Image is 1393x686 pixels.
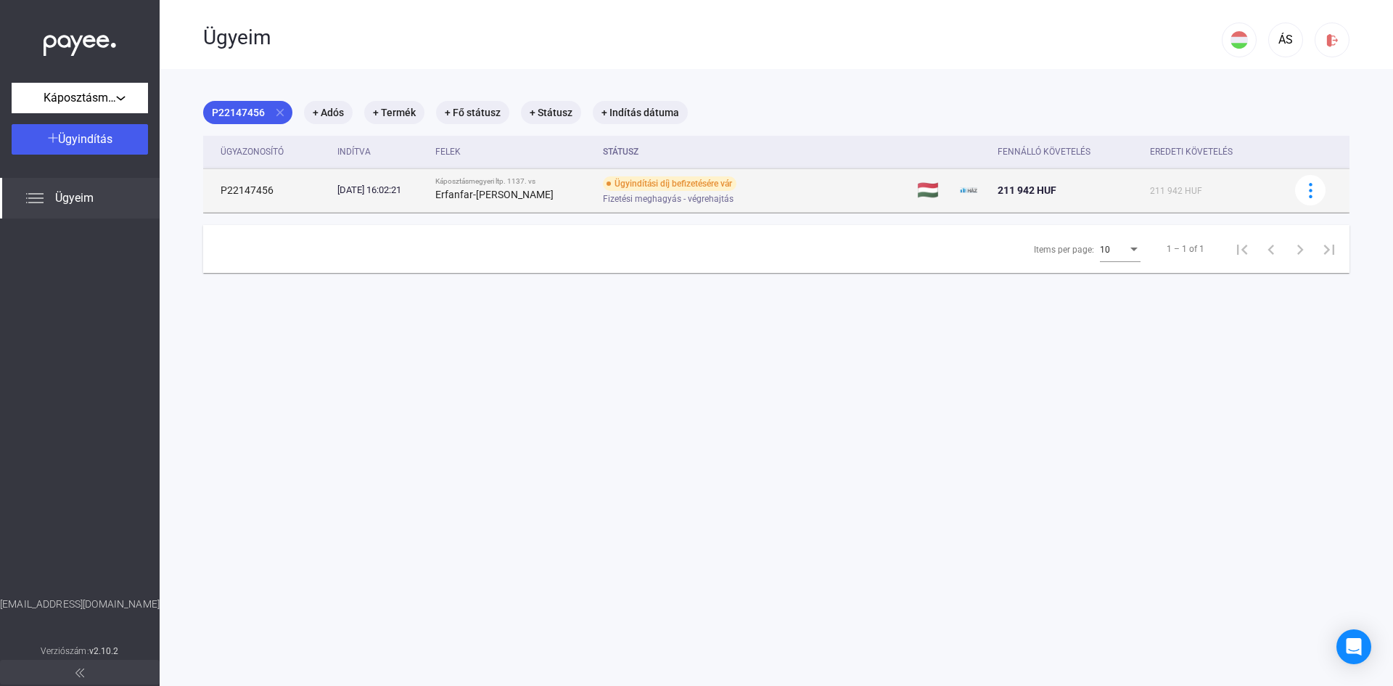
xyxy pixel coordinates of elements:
[1273,31,1298,49] div: ÁS
[593,101,688,124] mat-chip: + Indítás dátuma
[603,176,736,191] div: Ügyindítási díj befizetésére vár
[89,646,119,656] strong: v2.10.2
[1100,240,1141,258] mat-select: Items per page:
[435,189,554,200] strong: Erfanfar-[PERSON_NAME]
[1257,234,1286,264] button: Previous page
[203,101,292,124] mat-chip: P22147456
[1325,33,1340,48] img: logout-red
[337,183,423,197] div: [DATE] 16:02:21
[221,143,284,160] div: Ügyazonosító
[203,25,1222,50] div: Ügyeim
[12,83,148,113] button: Káposztásmegyeri ltp. 1137.
[1150,143,1277,160] div: Eredeti követelés
[998,143,1090,160] div: Fennálló követelés
[1315,234,1344,264] button: Last page
[1100,245,1110,255] span: 10
[998,143,1138,160] div: Fennálló követelés
[55,189,94,207] span: Ügyeim
[1222,23,1257,57] button: HU
[911,168,954,212] td: 🇭🇺
[1286,234,1315,264] button: Next page
[1034,241,1094,258] div: Items per page:
[1268,23,1303,57] button: ÁS
[75,669,84,677] img: arrow-double-left-grey.svg
[274,106,287,119] mat-icon: close
[435,177,591,186] div: Káposztásmegyeri ltp. 1137. vs
[597,136,911,168] th: Státusz
[203,168,332,212] td: P22147456
[221,143,326,160] div: Ügyazonosító
[337,143,423,160] div: Indítva
[1228,234,1257,264] button: First page
[337,143,371,160] div: Indítva
[521,101,581,124] mat-chip: + Státusz
[436,101,509,124] mat-chip: + Fő státusz
[44,27,116,57] img: white-payee-white-dot.svg
[304,101,353,124] mat-chip: + Adós
[1150,143,1233,160] div: Eredeti követelés
[998,184,1056,196] span: 211 942 HUF
[1295,175,1326,205] button: more-blue
[44,89,116,107] span: Káposztásmegyeri ltp. 1137.
[58,132,112,146] span: Ügyindítás
[1150,186,1202,196] span: 211 942 HUF
[435,143,461,160] div: Felek
[12,124,148,155] button: Ügyindítás
[1315,23,1349,57] button: logout-red
[435,143,591,160] div: Felek
[1336,629,1371,664] div: Open Intercom Messenger
[48,133,58,143] img: plus-white.svg
[1303,183,1318,198] img: more-blue
[1167,240,1204,258] div: 1 – 1 of 1
[26,189,44,207] img: list.svg
[364,101,424,124] mat-chip: + Termék
[960,181,977,199] img: ehaz-mini
[603,190,734,208] span: Fizetési meghagyás - végrehajtás
[1230,31,1248,49] img: HU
